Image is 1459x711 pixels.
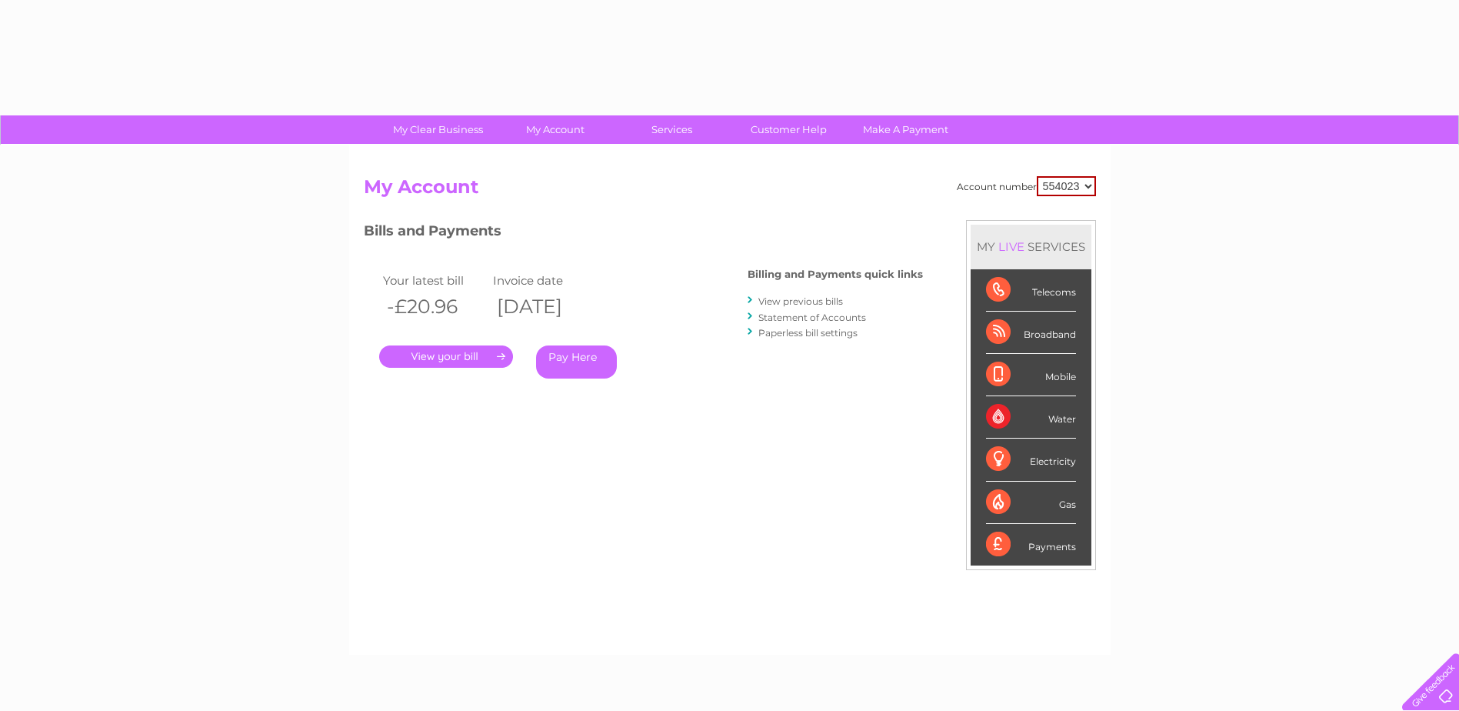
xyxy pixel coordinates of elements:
[725,115,852,144] a: Customer Help
[758,327,858,339] a: Paperless bill settings
[364,220,923,247] h3: Bills and Payments
[758,312,866,323] a: Statement of Accounts
[986,524,1076,566] div: Payments
[608,115,735,144] a: Services
[379,291,490,322] th: -£20.96
[379,270,490,291] td: Your latest bill
[489,291,600,322] th: [DATE]
[842,115,969,144] a: Make A Payment
[986,354,1076,396] div: Mobile
[491,115,618,144] a: My Account
[971,225,1091,269] div: MY SERVICES
[748,269,923,280] h4: Billing and Payments quick links
[375,115,501,144] a: My Clear Business
[758,295,843,307] a: View previous bills
[995,239,1028,254] div: LIVE
[986,482,1076,524] div: Gas
[986,269,1076,312] div: Telecoms
[957,176,1096,196] div: Account number
[536,345,617,379] a: Pay Here
[364,176,1096,205] h2: My Account
[986,312,1076,354] div: Broadband
[489,270,600,291] td: Invoice date
[986,439,1076,481] div: Electricity
[986,396,1076,439] div: Water
[379,345,513,368] a: .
